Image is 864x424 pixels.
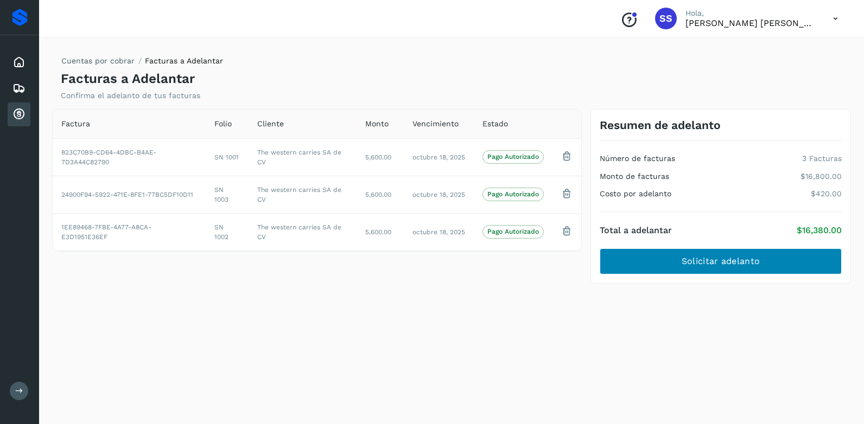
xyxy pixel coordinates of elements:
span: Folio [214,118,232,130]
td: SN 1001 [206,138,249,176]
span: Factura [61,118,90,130]
p: $16,800.00 [801,172,842,181]
span: Cliente [257,118,284,130]
td: 24900F94-5922-471E-8FE1-77BC5DF10D11 [53,176,206,213]
p: SOCORRO SILVIA NAVARRO ZAZUETA [685,18,816,28]
p: Hola, [685,9,816,18]
nav: breadcrumb [61,55,223,71]
h4: Total a adelantar [600,225,672,235]
p: 3 Facturas [802,154,842,163]
span: Monto [365,118,389,130]
td: 1EE89468-7FBE-4A77-A8CA-E3D1951E36EF [53,213,206,250]
span: Vencimiento [412,118,459,130]
span: 5,600.00 [365,228,391,236]
td: SN 1003 [206,176,249,213]
p: $420.00 [811,189,842,198]
span: Estado [482,118,508,130]
p: Pago Autorizado [487,190,539,198]
span: 5,600.00 [365,191,391,198]
span: 5,600.00 [365,153,391,161]
td: The western carries SA de CV [249,213,357,250]
span: octubre 18, 2025 [412,228,465,236]
p: Confirma el adelanto de tus facturas [61,91,200,100]
span: octubre 18, 2025 [412,153,465,161]
h4: Costo por adelanto [600,189,671,198]
button: Solicitar adelanto [600,248,842,274]
div: Cuentas por cobrar [8,102,30,126]
span: Facturas a Adelantar [145,56,223,65]
div: Inicio [8,50,30,74]
span: octubre 18, 2025 [412,191,465,198]
a: Cuentas por cobrar [61,56,135,65]
h3: Resumen de adelanto [600,118,721,132]
td: The western carries SA de CV [249,176,357,213]
td: The western carries SA de CV [249,138,357,176]
p: Pago Autorizado [487,153,539,160]
p: Pago Autorizado [487,228,539,235]
td: SN 1002 [206,213,249,250]
h4: Facturas a Adelantar [61,71,195,87]
div: Embarques [8,76,30,100]
p: $16,380.00 [797,225,842,235]
h4: Número de facturas [600,154,675,163]
td: 823C70B9-CD64-4DBC-B4AE-7D3A44C82790 [53,138,206,176]
h4: Monto de facturas [600,172,669,181]
span: Solicitar adelanto [682,255,760,267]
